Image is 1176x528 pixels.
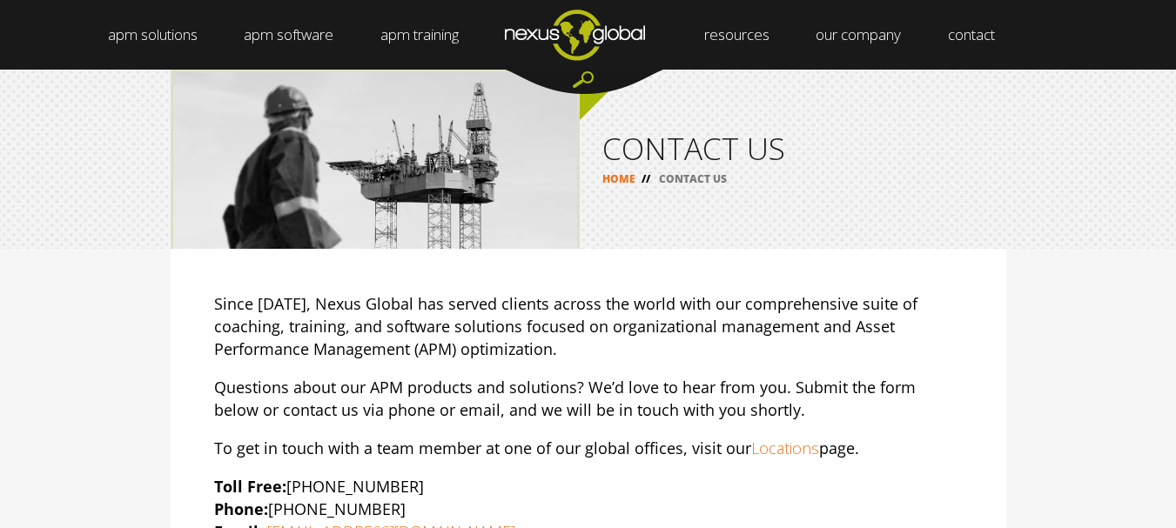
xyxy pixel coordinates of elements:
[214,498,268,519] strong: Phone:
[635,171,656,186] span: //
[214,376,963,421] p: Questions about our APM products and solutions? We’d love to hear from you. Submit the form below...
[214,476,286,497] strong: Toll Free:
[214,292,963,360] p: Since [DATE], Nexus Global has served clients across the world with our comprehensive suite of co...
[751,438,819,458] a: Locations
[602,171,635,186] a: HOME
[602,133,984,164] h1: CONTACT US
[214,437,963,459] p: To get in touch with a team member at one of our global offices, visit our page.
